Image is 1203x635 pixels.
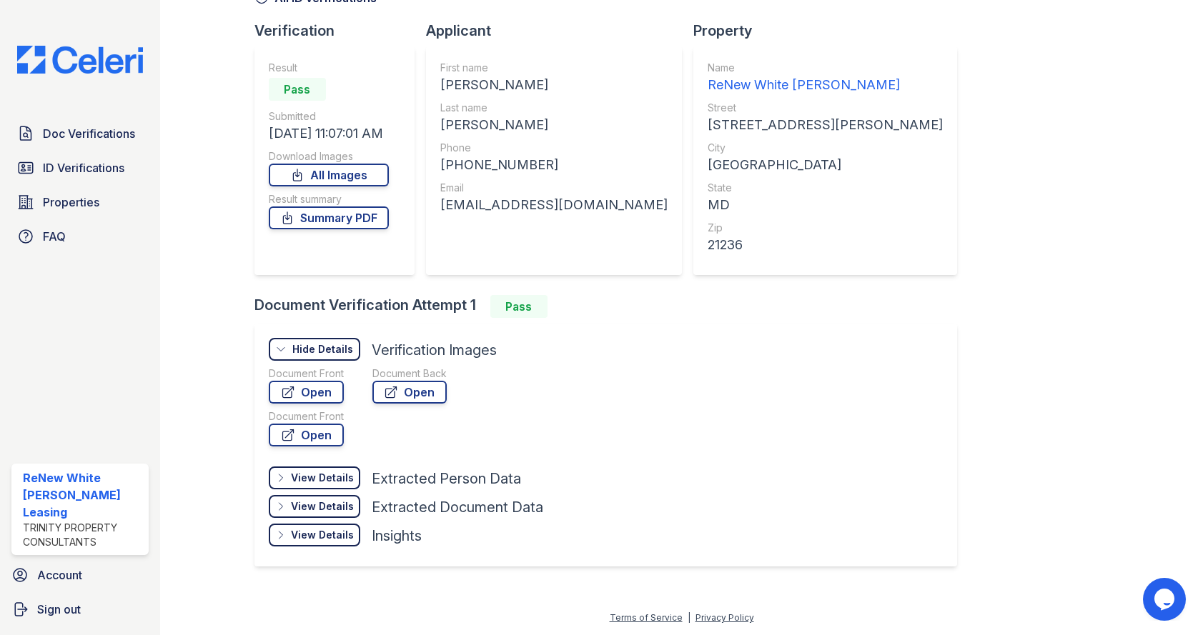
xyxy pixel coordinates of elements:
[292,342,353,356] div: Hide Details
[372,366,447,381] div: Document Back
[708,115,943,135] div: [STREET_ADDRESS][PERSON_NAME]
[269,206,389,229] a: Summary PDF
[37,601,81,618] span: Sign out
[269,409,344,424] div: Document Front
[269,381,344,404] a: Open
[708,181,943,195] div: State
[43,159,124,176] span: ID Verifications
[43,125,135,142] span: Doc Verifications
[693,21,969,41] div: Property
[23,521,143,549] div: Trinity Property Consultants
[708,155,943,175] div: [GEOGRAPHIC_DATA]
[708,235,943,255] div: 21236
[708,75,943,95] div: ReNew White [PERSON_NAME]
[440,101,668,115] div: Last name
[6,561,154,589] a: Account
[708,61,943,95] a: Name ReNew White [PERSON_NAME]
[6,595,154,624] a: Sign out
[6,46,154,74] img: CE_Logo_Blue-a8612792a0a2168367f1c8372b55b34899dd931a85d93a1a3d3e32e68fde9ad4.png
[23,469,143,521] div: ReNew White [PERSON_NAME] Leasing
[11,119,149,148] a: Doc Verifications
[1143,578,1189,621] iframe: chat widget
[708,221,943,235] div: Zip
[269,78,326,101] div: Pass
[708,101,943,115] div: Street
[440,181,668,195] div: Email
[372,340,497,360] div: Verification Images
[269,61,389,75] div: Result
[291,499,354,514] div: View Details
[11,154,149,182] a: ID Verifications
[11,188,149,216] a: Properties
[708,195,943,215] div: MD
[610,612,683,623] a: Terms of Service
[269,366,344,381] div: Document Front
[269,424,344,446] a: Open
[695,612,754,623] a: Privacy Policy
[269,192,389,206] div: Result summary
[269,164,389,186] a: All Images
[708,61,943,75] div: Name
[269,124,389,144] div: [DATE] 11:07:01 AM
[688,612,690,623] div: |
[440,75,668,95] div: [PERSON_NAME]
[43,194,99,211] span: Properties
[372,469,521,489] div: Extracted Person Data
[372,381,447,404] a: Open
[440,115,668,135] div: [PERSON_NAME]
[426,21,693,41] div: Applicant
[440,195,668,215] div: [EMAIL_ADDRESS][DOMAIN_NAME]
[43,228,66,245] span: FAQ
[440,61,668,75] div: First name
[37,566,82,584] span: Account
[440,141,668,155] div: Phone
[291,528,354,542] div: View Details
[372,497,543,517] div: Extracted Document Data
[269,109,389,124] div: Submitted
[490,295,548,318] div: Pass
[11,222,149,251] a: FAQ
[254,295,969,318] div: Document Verification Attempt 1
[372,526,422,546] div: Insights
[254,21,426,41] div: Verification
[440,155,668,175] div: [PHONE_NUMBER]
[291,471,354,485] div: View Details
[708,141,943,155] div: City
[269,149,389,164] div: Download Images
